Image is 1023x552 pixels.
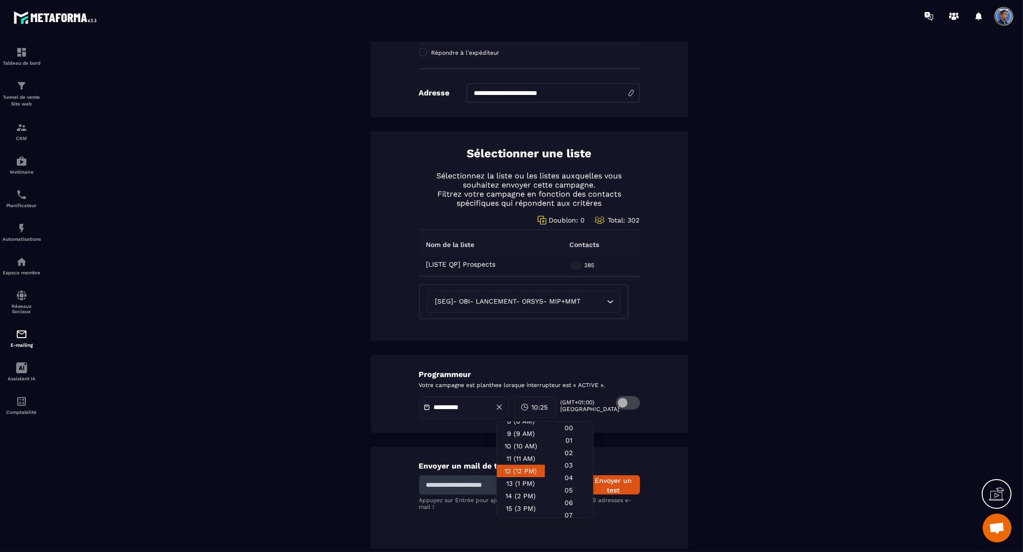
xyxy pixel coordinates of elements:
a: formationformationCRM [2,115,41,148]
p: [LISTE QP] Prospects [426,260,496,268]
p: Automatisations [2,236,41,242]
div: 03 [545,459,593,471]
img: logo [13,9,100,26]
div: 02 [545,446,593,459]
div: 05 [545,484,593,496]
span: 10:25 [532,402,548,412]
p: 385 [585,261,595,269]
div: 12 (12 PM) [497,465,545,477]
img: formation [16,122,27,133]
a: automationsautomationsAutomatisations [2,215,41,249]
a: formationformationTableau de bord [2,39,41,73]
span: Répondre à l'expéditeur [432,49,500,56]
div: 14 (2 PM) [497,490,545,502]
p: E-mailing [2,342,41,348]
img: automations [16,223,27,234]
div: 13 (1 PM) [497,477,545,490]
p: Envoyer un mail de test [419,461,640,470]
span: Total: 302 [608,216,640,224]
img: email [16,329,27,340]
a: emailemailE-mailing [2,321,41,355]
div: 10 (10 AM) [497,440,545,452]
a: formationformationTunnel de vente Site web [2,73,41,115]
p: Sélectionner une liste [467,146,592,162]
div: 07 [545,509,593,521]
p: Appuyez sur Entrée pour ajouter un e-mail ! Saisissez jusqu'à 5 adresses e-mail ! [419,497,640,510]
p: Webinaire [2,169,41,175]
img: automations [16,155,27,167]
p: Comptabilité [2,410,41,415]
a: automationsautomationsEspace membre [2,249,41,282]
div: 16 (4 PM) [497,515,545,527]
button: Envoyer un test [587,475,640,494]
img: formation [16,80,27,92]
div: 04 [545,471,593,484]
p: Contacts [570,241,600,248]
a: automationsautomationsWebinaire [2,148,41,182]
img: formation [16,47,27,58]
img: accountant [16,396,27,407]
p: Adresse [419,88,450,97]
a: accountantaccountantComptabilité [2,388,41,422]
p: Programmeur [419,370,640,379]
p: Planificateur [2,203,41,208]
p: Filtrez votre campagne en fonction des contacts spécifiques qui répondent aux critères [419,189,640,208]
input: Search for option [583,296,604,307]
a: social-networksocial-networkRéseaux Sociaux [2,282,41,321]
p: Sélectionnez la liste ou les listes auxquelles vous souhaitez envoyer cette campagne. [419,171,640,189]
p: Tableau de bord [2,60,41,66]
img: social-network [16,290,27,301]
div: 00 [545,422,593,434]
img: scheduler [16,189,27,200]
p: Tunnel de vente Site web [2,94,41,107]
p: Assistant IA [2,376,41,381]
div: Ouvrir le chat [983,514,1011,542]
div: Search for option [427,291,620,313]
div: 06 [545,496,593,509]
p: Votre campagne est planthee lorsque interrupteur est « ACTIVE ». [419,381,640,389]
div: 15 (3 PM) [497,502,545,515]
p: Réseaux Sociaux [2,304,41,314]
div: 01 [545,434,593,446]
p: Espace membre [2,270,41,275]
div: 11 (11 AM) [497,452,545,465]
p: Nom de la liste [426,241,475,248]
p: (GMT+01:00) [GEOGRAPHIC_DATA] [561,399,602,412]
img: automations [16,256,27,268]
span: [SEG]- OBI- LANCEMENT- ORSYS- MIP+MMT [433,296,583,307]
a: Assistant IA [2,355,41,388]
p: CRM [2,136,41,141]
span: Doublon: 0 [549,216,585,224]
a: schedulerschedulerPlanificateur [2,182,41,215]
div: 9 (9 AM) [497,427,545,440]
